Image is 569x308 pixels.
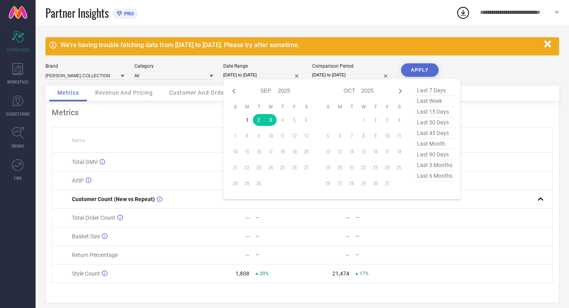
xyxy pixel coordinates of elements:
td: Wed Sep 24 2025 [265,162,277,173]
div: — [345,215,350,221]
div: — [256,234,302,239]
span: SUGGESTIONS [6,111,30,117]
td: Sat Sep 06 2025 [300,114,312,126]
td: Mon Sep 01 2025 [241,114,253,126]
span: last month [415,139,454,149]
div: Metrics [52,108,553,117]
td: Tue Oct 14 2025 [346,146,358,158]
div: — [356,252,402,258]
td: Thu Sep 11 2025 [277,130,288,142]
td: Wed Oct 08 2025 [358,130,369,142]
div: — [256,252,302,258]
td: Mon Oct 13 2025 [334,146,346,158]
td: Tue Sep 30 2025 [253,177,265,189]
div: — [345,252,350,258]
span: Partner Insights [45,5,109,21]
td: Mon Sep 22 2025 [241,162,253,173]
span: PRO [122,11,134,17]
td: Tue Oct 21 2025 [346,162,358,173]
td: Wed Sep 10 2025 [265,130,277,142]
td: Thu Oct 30 2025 [369,177,381,189]
th: Monday [334,104,346,110]
td: Fri Oct 03 2025 [381,114,393,126]
td: Mon Sep 29 2025 [241,177,253,189]
span: last 3 months [415,160,454,171]
td: Thu Oct 02 2025 [369,114,381,126]
input: Select comparison period [312,71,391,79]
th: Sunday [322,104,334,110]
td: Mon Oct 20 2025 [334,162,346,173]
th: Tuesday [346,104,358,110]
div: 21,474 [332,270,349,277]
td: Wed Oct 01 2025 [358,114,369,126]
td: Thu Sep 04 2025 [277,114,288,126]
td: Fri Oct 17 2025 [381,146,393,158]
td: Sat Oct 04 2025 [393,114,405,126]
span: Style Count [72,270,100,277]
td: Sun Oct 19 2025 [322,162,334,173]
th: Saturday [300,104,312,110]
td: Tue Sep 02 2025 [253,114,265,126]
div: Category [134,63,213,69]
td: Tue Sep 23 2025 [253,162,265,173]
td: Sat Sep 20 2025 [300,146,312,158]
span: last 90 days [415,149,454,160]
th: Sunday [229,104,241,110]
span: WORKSPACE [7,79,29,85]
span: Name [72,138,85,143]
div: — [245,252,250,258]
span: Customer And Orders [169,89,230,96]
span: Return Percentage [72,252,118,258]
span: FWD [14,175,22,181]
td: Sat Oct 25 2025 [393,162,405,173]
td: Wed Oct 22 2025 [358,162,369,173]
span: Basket Size [72,233,100,240]
th: Wednesday [265,104,277,110]
td: Sun Oct 12 2025 [322,146,334,158]
button: APPLY [401,63,439,77]
div: 1,808 [236,270,249,277]
td: Thu Sep 25 2025 [277,162,288,173]
span: Total GMV [72,159,98,165]
td: Wed Sep 03 2025 [265,114,277,126]
span: last 30 days [415,117,454,128]
td: Fri Sep 12 2025 [288,130,300,142]
td: Tue Oct 07 2025 [346,130,358,142]
td: Fri Sep 19 2025 [288,146,300,158]
div: Brand [45,63,124,69]
th: Saturday [393,104,405,110]
td: Sun Oct 26 2025 [322,177,334,189]
span: last 6 months [415,171,454,181]
span: last 7 days [415,85,454,96]
td: Wed Oct 15 2025 [358,146,369,158]
span: TRENDS [11,143,24,149]
span: Revenue And Pricing [95,89,153,96]
div: Comparison Period [312,63,391,69]
span: 17% [360,271,369,276]
div: We're having trouble fetching data from [DATE] to [DATE]. Please try after sometime. [60,41,540,49]
td: Fri Sep 26 2025 [288,162,300,173]
td: Wed Oct 29 2025 [358,177,369,189]
div: Open download list [456,6,470,20]
div: — [256,215,302,221]
th: Tuesday [253,104,265,110]
th: Friday [288,104,300,110]
td: Sat Oct 11 2025 [393,130,405,142]
div: Next month [396,86,405,96]
td: Tue Sep 16 2025 [253,146,265,158]
td: Sun Sep 14 2025 [229,146,241,158]
div: Date Range [223,63,302,69]
span: last 45 days [415,128,454,139]
th: Friday [381,104,393,110]
div: — [345,233,350,240]
td: Sun Sep 07 2025 [229,130,241,142]
td: Sat Sep 27 2025 [300,162,312,173]
div: — [245,215,250,221]
span: SCORECARDS [6,47,30,53]
td: Mon Oct 27 2025 [334,177,346,189]
td: Fri Oct 31 2025 [381,177,393,189]
td: Mon Oct 06 2025 [334,130,346,142]
span: Customer Count (New vs Repeat) [72,196,155,202]
input: Select date range [223,71,302,79]
td: Sat Sep 13 2025 [300,130,312,142]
